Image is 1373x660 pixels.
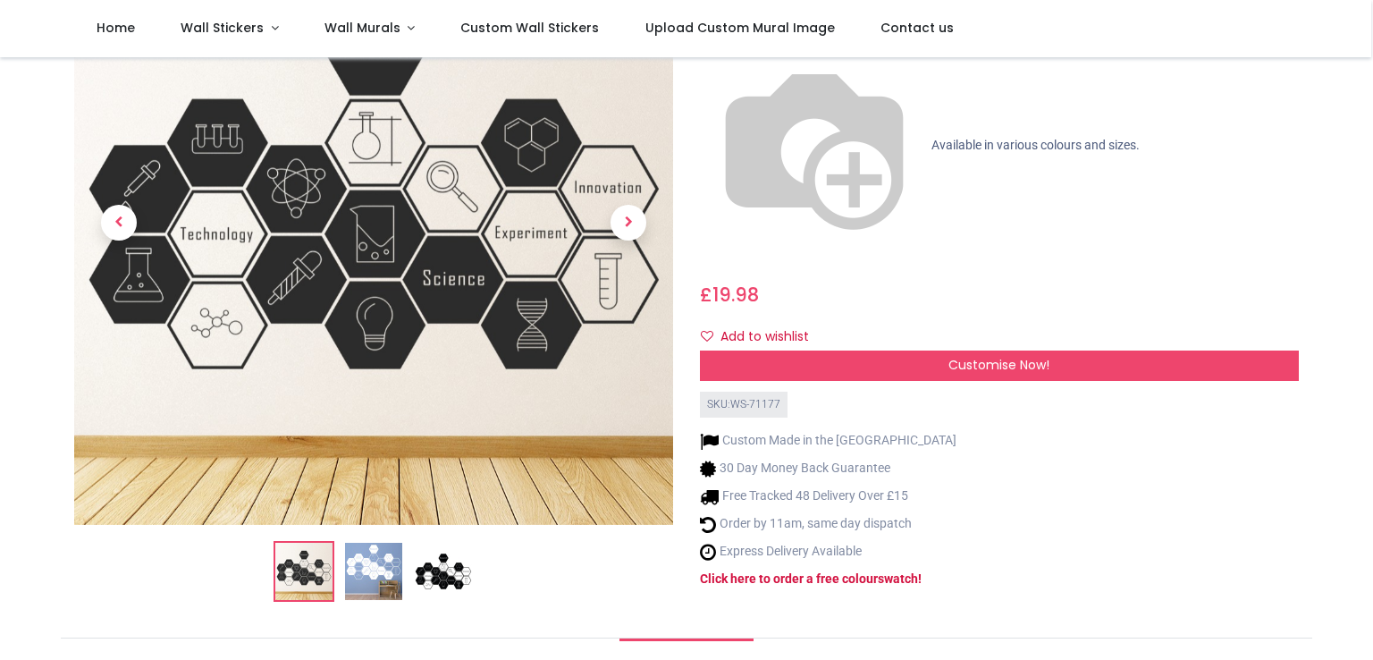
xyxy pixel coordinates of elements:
a: swatch [878,571,918,586]
span: Upload Custom Mural Image [645,19,835,37]
img: color-wheel.png [700,31,929,260]
span: Home [97,19,135,37]
li: Free Tracked 48 Delivery Over £15 [700,487,956,506]
a: Click here to order a free colour [700,571,878,586]
span: Custom Wall Stickers [460,19,599,37]
i: Add to wishlist [701,330,713,343]
a: ! [918,571,922,586]
li: Custom Made in the [GEOGRAPHIC_DATA] [700,432,956,451]
div: SKU: WS-71177 [700,392,788,418]
a: Previous [74,15,164,431]
img: WS-71177-03 [415,543,472,600]
span: Available in various colours and sizes. [931,137,1140,151]
a: Next [584,15,673,431]
img: WS-71177-02 [345,543,402,600]
img: Science & Technology Symbols School Classroom Decor Wall Sticker [275,543,333,600]
span: Contact us [880,19,954,37]
span: Wall Stickers [181,19,264,37]
li: Order by 11am, same day dispatch [700,515,956,534]
span: Previous [101,205,137,241]
span: Wall Murals [324,19,400,37]
span: £ [700,282,759,308]
span: Next [611,205,646,241]
button: Add to wishlistAdd to wishlist [700,322,824,352]
li: 30 Day Money Back Guarantee [700,460,956,478]
span: Customise Now! [948,356,1049,374]
span: 19.98 [712,282,759,308]
li: Express Delivery Available [700,543,956,562]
